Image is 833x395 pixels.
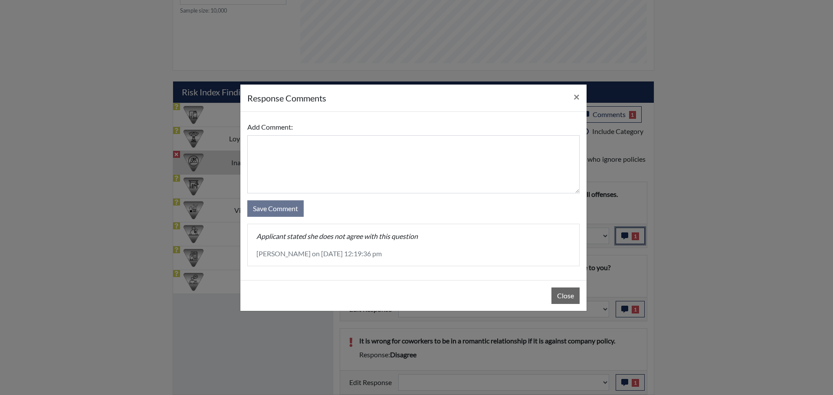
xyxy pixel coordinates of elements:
[247,200,304,217] button: Save Comment
[247,91,326,104] h5: response Comments
[551,287,580,304] button: Close
[256,231,571,242] p: Applicant stated she does not agree with this question
[574,90,580,103] span: ×
[256,248,571,259] p: [PERSON_NAME] on [DATE] 12:19:36 pm
[247,119,293,135] label: Add Comment:
[567,85,587,109] button: Close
